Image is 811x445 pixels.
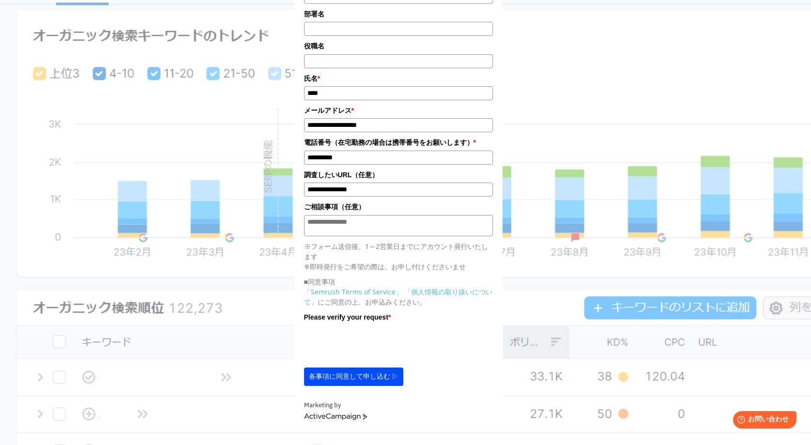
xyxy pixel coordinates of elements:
label: メールアドレス [304,105,493,116]
a: 「個人情報の取り扱いについて」 [304,287,492,307]
p: にご同意の上、お申込みください。 [304,287,493,307]
label: Please verify your request [304,312,493,322]
div: Marketing by [304,400,493,411]
p: ■同意事項 [304,276,493,287]
iframe: reCAPTCHA [304,325,451,363]
button: 各事項に同意して申し込む ▷ [304,368,404,386]
a: 「Semrush Terms of Service」 [304,287,402,296]
label: 調査したいURL（任意） [304,169,493,180]
label: 部署名 [304,9,493,19]
p: ※フォーム送信後、1～2営業日までにアカウント発行いたします ※即時発行をご希望の際は、お申し付けくださいませ [304,241,493,272]
label: ご相談事項（任意） [304,201,493,212]
label: 電話番号（在宅勤務の場合は携帯番号をお願いします） [304,137,493,148]
label: 役職名 [304,41,493,51]
iframe: Help widget launcher [725,407,800,434]
label: 氏名 [304,73,493,84]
